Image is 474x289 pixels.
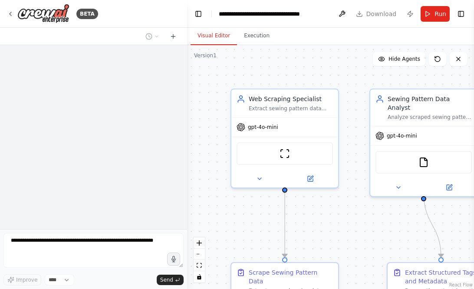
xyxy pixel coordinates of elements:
button: Click to speak your automation idea [167,253,180,266]
button: Hide Agents [373,52,425,66]
button: zoom in [194,237,205,249]
div: Web Scraping SpecialistExtract sewing pattern data from retail websites like Hobbycraft, Fold Lin... [230,89,339,188]
button: Switch to previous chat [142,31,163,42]
div: Version 1 [194,52,217,59]
button: Hide left sidebar [192,8,204,20]
button: zoom out [194,249,205,260]
div: Sewing Pattern Data Analyst [388,95,472,112]
span: gpt-4o-mini [387,132,417,139]
div: React Flow controls [194,237,205,282]
g: Edge from 1801f604-9bda-4ece-8dae-08de6f35160f to dd52a9d3-ecde-49b6-8d86-5773cb62fd66 [280,193,289,257]
button: Send [157,275,184,285]
img: Logo [17,4,69,23]
button: Execution [237,27,276,45]
button: Improve [3,274,41,286]
div: Scrape Sewing Pattern Data [249,268,333,286]
span: Send [160,276,173,283]
div: BETA [76,9,98,19]
button: fit view [194,260,205,271]
g: Edge from 63236d6c-16af-45d0-b03e-3efe86aafcff to 0861c3d9-4f7a-4b9f-9978-39d268d83146 [419,193,445,257]
a: React Flow attribution [449,282,473,287]
button: toggle interactivity [194,271,205,282]
div: Extract sewing pattern data from retail websites like Hobbycraft, Fold Line, and Simplicity, coll... [249,105,333,112]
span: Hide Agents [388,56,420,62]
button: Visual Editor [191,27,237,45]
span: gpt-4o-mini [248,124,278,131]
div: Analyze scraped sewing pattern data and extract structured tags and metadata including garment ty... [388,114,472,121]
span: Improve [16,276,37,283]
img: ScrapeWebsiteTool [280,148,290,159]
button: Show right sidebar [455,8,467,20]
button: Open in side panel [425,182,474,193]
nav: breadcrumb [219,10,300,18]
span: Run [434,10,446,18]
button: Open in side panel [286,174,335,184]
div: Web Scraping Specialist [249,95,333,103]
button: Run [421,6,450,22]
button: Start a new chat [166,31,180,42]
img: FileReadTool [418,157,429,167]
